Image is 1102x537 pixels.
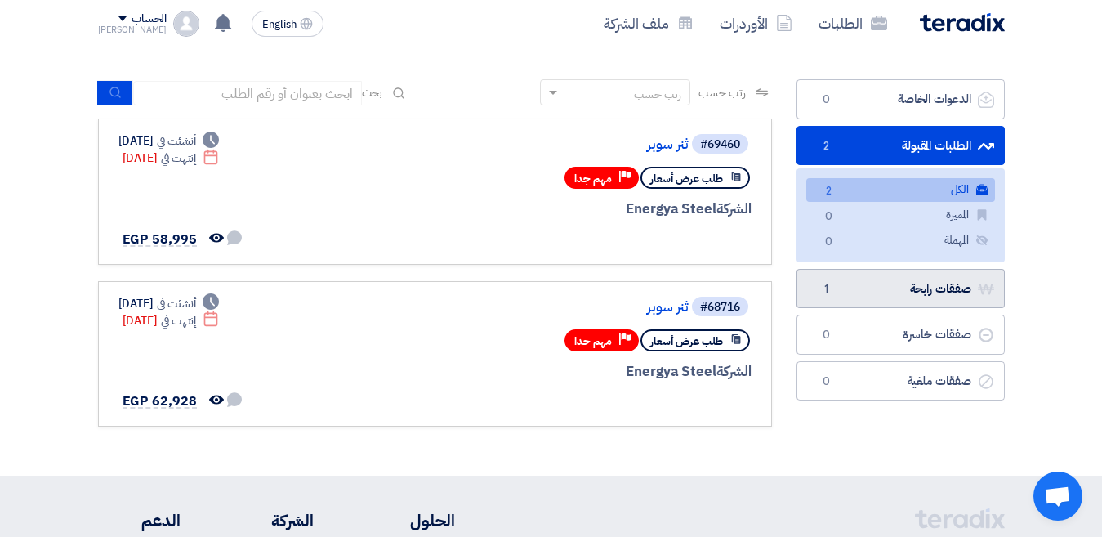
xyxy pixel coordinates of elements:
[700,302,740,313] div: #68716
[262,19,297,30] span: English
[362,300,689,315] a: ثنر سوبر
[650,171,723,186] span: طلب عرض أسعار
[98,508,181,533] li: الدعم
[123,230,197,249] span: EGP 58,995
[817,327,837,343] span: 0
[796,269,1005,309] a: صفقات رابحة1
[123,392,197,411] span: EGP 62,928
[707,4,805,43] a: الأوردرات
[1033,472,1082,521] a: Open chat
[363,508,455,533] li: الحلول
[118,295,220,312] div: [DATE]
[574,333,612,349] span: مهم جدا
[123,312,220,329] div: [DATE]
[161,150,196,167] span: إنتهت في
[806,178,995,202] a: الكل
[359,361,752,383] div: Energya Steel
[716,361,752,382] span: الشركة
[123,150,220,167] div: [DATE]
[819,234,839,251] span: 0
[716,199,752,219] span: الشركة
[132,12,167,26] div: الحساب
[133,81,362,105] input: ابحث بعنوان أو رقم الطلب
[359,199,752,220] div: Energya Steel
[98,25,167,34] div: [PERSON_NAME]
[634,86,681,103] div: رتب حسب
[362,84,383,101] span: بحث
[796,361,1005,401] a: صفقات ملغية0
[817,92,837,108] span: 0
[806,229,995,253] a: المهملة
[650,333,723,349] span: طلب عرض أسعار
[796,315,1005,355] a: صفقات خاسرة0
[817,374,837,390] span: 0
[157,295,196,312] span: أنشئت في
[362,137,689,152] a: ثنر سوبر
[118,132,220,150] div: [DATE]
[574,171,612,186] span: مهم جدا
[698,84,745,101] span: رتب حسب
[819,208,839,226] span: 0
[591,4,707,43] a: ملف الشركة
[819,183,839,200] span: 2
[229,508,314,533] li: الشركة
[157,132,196,150] span: أنشئت في
[805,4,900,43] a: الطلبات
[700,139,740,150] div: #69460
[817,138,837,154] span: 2
[796,79,1005,119] a: الدعوات الخاصة0
[920,13,1005,32] img: Teradix logo
[161,312,196,329] span: إنتهت في
[173,11,199,37] img: profile_test.png
[806,204,995,227] a: المميزة
[252,11,323,37] button: English
[796,126,1005,166] a: الطلبات المقبولة2
[817,281,837,298] span: 1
